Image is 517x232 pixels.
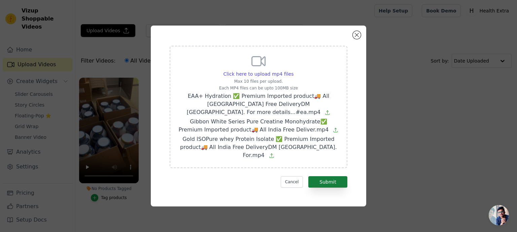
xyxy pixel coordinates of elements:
[489,205,509,225] div: Open chat
[353,31,361,39] button: Close modal
[223,71,294,77] span: Click here to upload mp4 files
[281,176,303,188] button: Cancel
[180,136,337,158] span: Gold ISOPure whey Protein Isolate ✅ Premium Imported product🚚 All India Free DeliveryDM [GEOGRAPH...
[308,176,347,188] button: Submit
[178,85,339,91] p: Each MP4 files can be upto 100MB size
[187,93,330,115] span: EAA+ Hydration ✅ Premium Imported product🚚 All [GEOGRAPHIC_DATA] Free DeliveryDM [GEOGRAPHIC_DATA...
[179,118,329,133] span: Gibbon White Series Pure Creatine Monohydrate✅ Premium Imported product🚚 All India Free Deliver.mp4
[178,79,339,84] p: Max 10 files per upload.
